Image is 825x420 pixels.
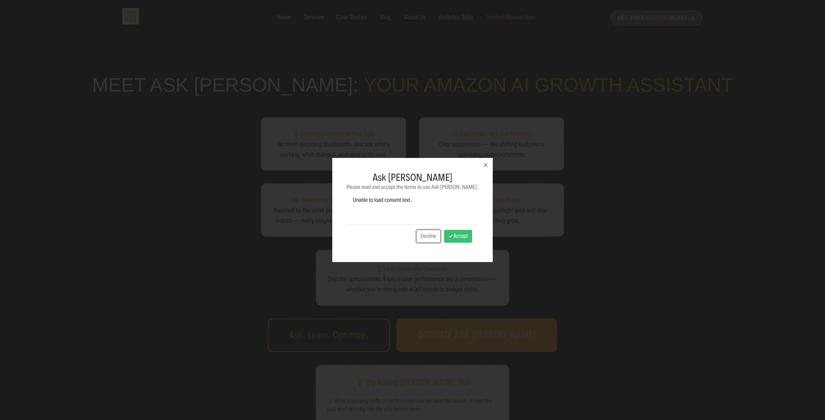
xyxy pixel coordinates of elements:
[346,191,479,224] div: Unable to load consent text.
[479,158,493,172] button: Close
[346,183,479,191] p: Please read and accept the terms to use Ask [PERSON_NAME].
[416,230,441,243] button: Decline
[444,230,472,243] button: Accept
[346,172,479,183] h3: Ask [PERSON_NAME]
